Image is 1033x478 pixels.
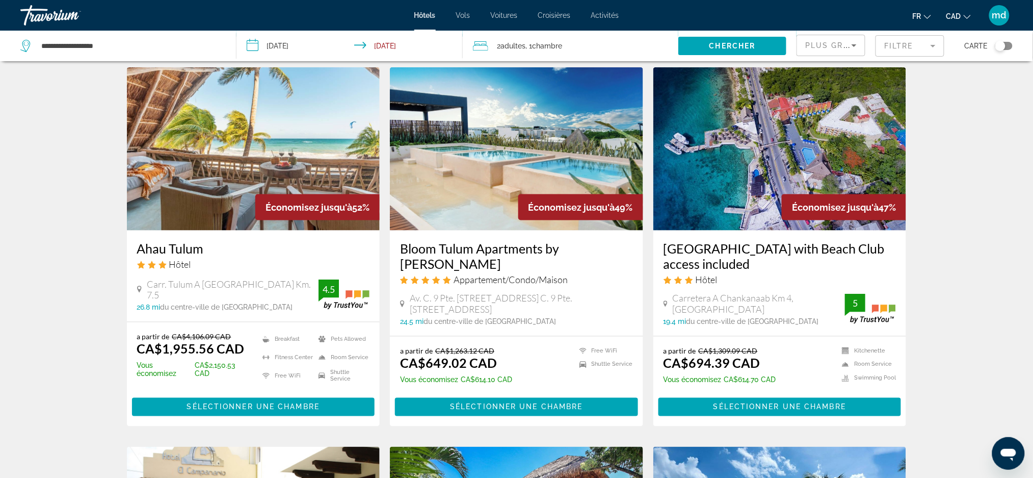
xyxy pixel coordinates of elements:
button: Sélectionner une chambre [132,398,375,416]
div: 3 star Hotel [137,259,370,270]
p: CA$2,150.53 CAD [137,362,250,378]
li: Shuttle Service [313,369,369,383]
span: Chambre [533,42,563,50]
a: Sélectionner une chambre [132,400,375,411]
span: Sélectionner une chambre [450,403,582,411]
div: 52% [255,194,380,220]
span: Carr. Tulum A [GEOGRAPHIC_DATA] Km. 7.5 [147,279,319,301]
span: fr [913,12,921,20]
img: Hotel image [390,67,643,231]
iframe: Bouton de lancement de la fenêtre de messagerie [992,437,1025,470]
mat-select: Sort by [805,39,857,52]
span: CAD [946,12,961,20]
p: CA$614.70 CAD [664,376,776,384]
span: du centre-ville de [GEOGRAPHIC_DATA] [161,304,293,312]
li: Pets Allowed [313,333,369,346]
div: 49% [518,194,643,220]
li: Breakfast [257,333,313,346]
div: 47% [782,194,906,220]
li: Free WiFi [257,369,313,383]
span: a partir de [664,347,696,356]
span: md [992,10,1006,20]
span: Av. C. 9 Pte. [STREET_ADDRESS] C. 9 Pte. [STREET_ADDRESS] [410,293,633,315]
span: Vous économisez [137,362,193,378]
span: 24.5 mi [400,318,423,326]
a: Voitures [491,11,518,19]
a: Sélectionner une chambre [658,400,902,411]
button: User Menu [986,5,1013,26]
span: a partir de [137,333,170,341]
span: 26.8 mi [137,304,161,312]
del: CA$4,106.09 CAD [172,333,231,341]
span: 2 [497,39,526,53]
a: Hôtels [414,11,436,19]
button: Sélectionner une chambre [395,398,638,416]
button: Chercher [678,37,786,55]
a: Vols [456,11,470,19]
a: Travorium [20,2,122,29]
div: 4.5 [319,283,339,295]
li: Swimming Pool [837,374,896,383]
span: a partir de [400,347,433,356]
img: Hotel image [127,67,380,231]
span: Sélectionner une chambre [187,403,320,411]
del: CA$1,263.12 CAD [435,347,494,356]
span: Économisez jusqu'à [792,202,879,213]
span: Chercher [709,42,756,50]
span: Appartement/Condo/Maison [454,274,568,285]
div: 5 star Apartment [400,274,633,285]
li: Free WiFi [574,347,633,356]
div: 3 star Hotel [664,274,896,285]
img: trustyou-badge.svg [845,294,896,324]
ins: CA$649.02 CAD [400,356,497,371]
img: trustyou-badge.svg [319,280,369,310]
span: du centre-ville de [GEOGRAPHIC_DATA] [423,318,556,326]
span: du centre-ville de [GEOGRAPHIC_DATA] [686,318,819,326]
a: Activités [591,11,619,19]
span: 19.4 mi [664,318,686,326]
span: Économisez jusqu'à [266,202,352,213]
button: Travelers: 2 adults, 0 children [463,31,679,61]
span: Carte [965,39,988,53]
span: Carretera A Chankanaab Km 4, [GEOGRAPHIC_DATA] [673,293,845,315]
button: Sélectionner une chambre [658,398,902,416]
span: Plus grandes économies [805,41,927,49]
span: Adultes [501,42,526,50]
li: Room Service [313,351,369,364]
ins: CA$694.39 CAD [664,356,760,371]
button: Filter [876,35,944,57]
ins: CA$1,955.56 CAD [137,341,245,357]
a: [GEOGRAPHIC_DATA] with Beach Club access included [664,241,896,271]
span: Sélectionner une chambre [713,403,846,411]
button: Check-in date: Oct 5, 2025 Check-out date: Oct 11, 2025 [236,31,463,61]
img: Hotel image [653,67,907,231]
span: Vous économisez [400,376,458,384]
del: CA$1,309.09 CAD [699,347,758,356]
a: Sélectionner une chambre [395,400,638,411]
span: , 1 [526,39,563,53]
li: Room Service [837,361,896,369]
span: Vous économisez [664,376,722,384]
span: Économisez jusqu'à [528,202,615,213]
a: Croisières [538,11,571,19]
li: Shuttle Service [574,361,633,369]
div: 5 [845,297,865,310]
button: Change currency [946,9,971,23]
button: Change language [913,9,931,23]
a: Ahau Tulum [137,241,370,256]
p: CA$614.10 CAD [400,376,512,384]
span: Hôtel [696,274,718,285]
li: Kitchenette [837,347,896,356]
a: Bloom Tulum Apartments by [PERSON_NAME] [400,241,633,271]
